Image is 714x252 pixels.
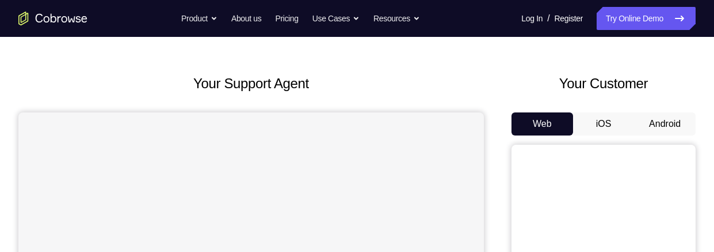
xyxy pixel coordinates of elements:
[312,7,360,30] button: Use Cases
[18,12,87,25] a: Go to the home page
[18,73,484,94] h2: Your Support Agent
[634,112,696,136] button: Android
[231,7,261,30] a: About us
[573,112,635,136] button: iOS
[181,7,217,30] button: Product
[511,112,573,136] button: Web
[555,7,583,30] a: Register
[597,7,696,30] a: Try Online Demo
[373,7,420,30] button: Resources
[521,7,543,30] a: Log In
[511,73,696,94] h2: Your Customer
[547,12,549,25] span: /
[275,7,298,30] a: Pricing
